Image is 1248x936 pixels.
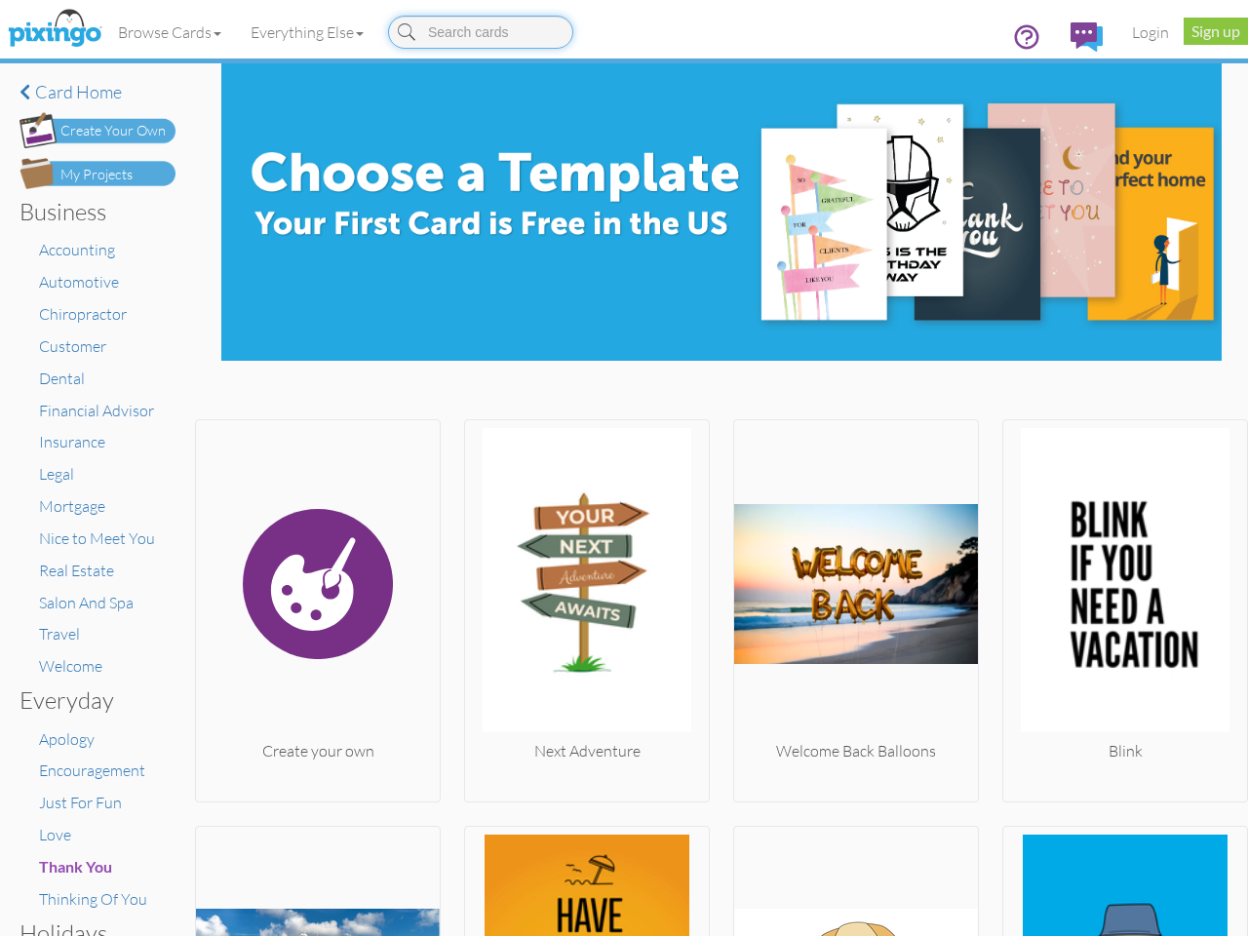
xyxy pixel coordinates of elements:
[39,793,122,812] a: Just For Fun
[1003,740,1247,762] div: Blink
[39,857,112,877] a: Thank You
[221,63,1222,361] img: e8896c0d-71ea-4978-9834-e4f545c8bf84.jpg
[196,428,440,740] img: create.svg
[19,199,161,224] h3: Business
[734,740,978,762] div: Welcome Back Balloons
[103,8,236,57] a: Browse Cards
[39,369,85,388] a: Dental
[39,889,147,909] a: Thinking Of You
[465,740,709,762] div: Next Adventure
[39,304,127,324] a: Chiropractor
[196,740,440,762] div: Create your own
[1117,8,1184,57] a: Login
[39,336,106,356] a: Customer
[1247,935,1248,936] iframe: Chat
[39,401,154,420] a: Financial Advisor
[60,165,133,185] div: My Projects
[39,760,145,780] a: Encouragement
[39,825,71,844] a: Love
[39,528,155,548] a: Nice to Meet You
[39,593,134,612] a: Salon And Spa
[19,112,175,148] img: create-own-button.png
[1003,428,1247,740] img: 20250416-225331-00ac61b41b59-250.jpg
[39,656,102,676] a: Welcome
[236,8,378,57] a: Everything Else
[388,16,573,49] input: Search cards
[19,687,161,713] h3: Everyday
[734,428,978,740] img: 20250124-200456-ac61e44cdf43-250.png
[39,624,80,643] a: Travel
[60,121,166,141] div: Create Your Own
[1071,22,1103,52] img: comments.svg
[465,428,709,740] img: 20250811-165541-04b25b21e4b4-250.jpg
[39,272,119,292] a: Automotive
[39,496,105,516] a: Mortgage
[39,464,74,484] a: Legal
[19,158,175,189] img: my-projects-button.png
[19,83,175,102] a: Card home
[1184,18,1248,45] a: Sign up
[39,561,114,580] a: Real Estate
[39,857,112,876] span: Thank You
[39,432,105,451] a: Insurance
[39,240,115,259] a: Accounting
[3,5,106,54] img: pixingo logo
[39,729,95,749] a: Apology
